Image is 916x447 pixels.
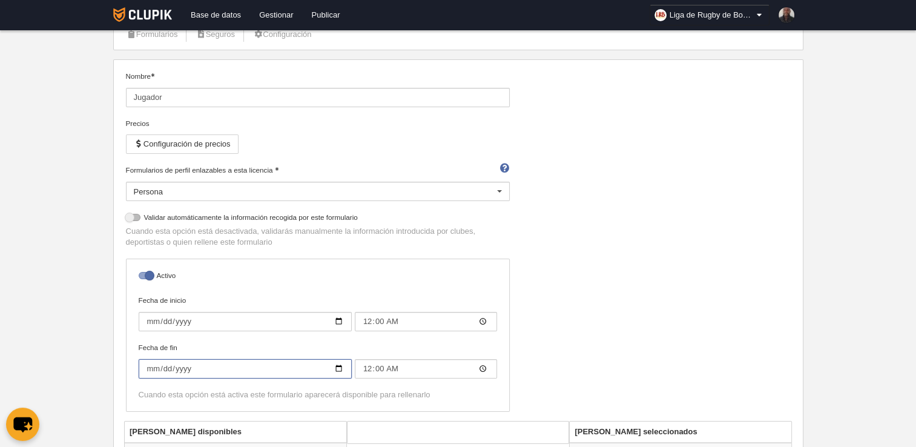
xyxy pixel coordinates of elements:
button: chat-button [6,408,39,441]
label: Validar automáticamente la información recogida por este formulario [126,212,510,226]
img: Clupik [113,7,172,22]
a: Configuración [246,25,318,44]
div: Cuando esta opción está activa este formulario aparecerá disponible para rellenarlo [139,389,497,400]
label: Fecha de fin [139,342,497,379]
a: Seguros [189,25,242,44]
label: Activo [139,270,497,284]
img: PaNN51s3qP3r.30x30.jpg [779,7,794,23]
input: Fecha de fin [139,359,352,379]
div: Precios [126,118,510,129]
input: Fecha de inicio [355,312,497,331]
span: Persona [134,187,163,196]
span: Liga de Rugby de Bogotá [670,9,754,21]
a: Formularios [120,25,185,44]
label: Fecha de inicio [139,295,497,331]
label: Formularios de perfil enlazables a esta licencia [126,165,510,176]
img: OaVO6CiHoa28.30x30.jpg [654,9,667,21]
i: Obligatorio [275,167,278,171]
input: Fecha de fin [355,359,497,379]
a: Liga de Rugby de Bogotá [650,5,769,25]
th: [PERSON_NAME] seleccionados [570,422,791,443]
th: [PERSON_NAME] disponibles [125,422,346,443]
button: Configuración de precios [126,134,239,154]
input: Nombre [126,88,510,107]
label: Nombre [126,71,510,107]
p: Cuando esta opción está desactivada, validarás manualmente la información introducida por clubes,... [126,226,510,248]
input: Fecha de inicio [139,312,352,331]
i: Obligatorio [151,73,154,77]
